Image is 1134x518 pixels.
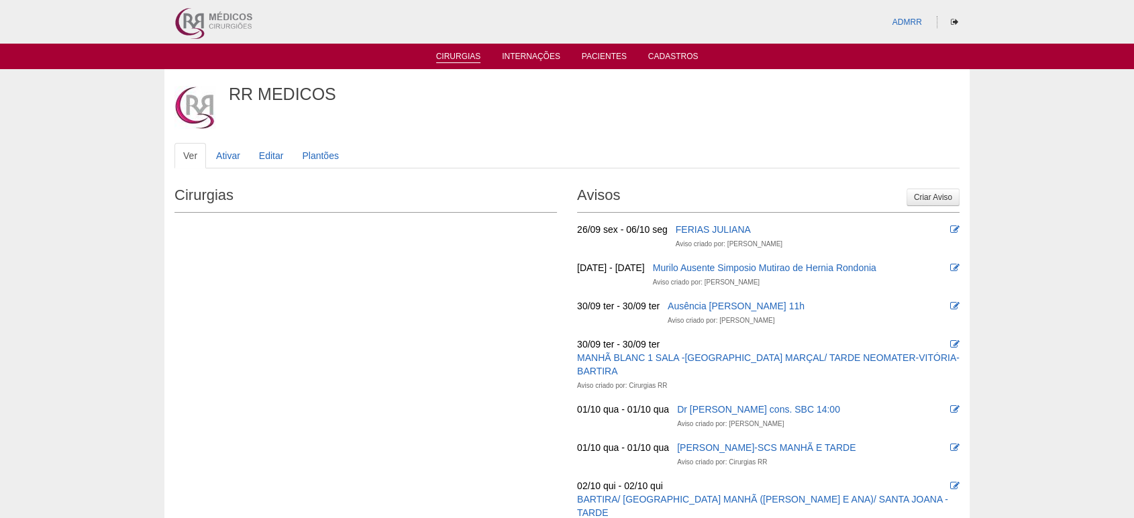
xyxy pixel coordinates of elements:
div: 02/10 qui - 02/10 qui [577,479,663,493]
i: Editar [950,263,960,272]
div: 30/09 ter - 30/09 ter [577,338,660,351]
a: Ver perfil do usuário. [174,102,215,113]
i: Editar [950,340,960,349]
a: [PERSON_NAME]-SCS MANHÃ E TARDE [677,442,856,453]
i: Sair [951,18,958,26]
h2: Avisos [577,182,960,213]
a: Internações [502,52,560,65]
div: Aviso criado por: [PERSON_NAME] [676,238,782,251]
i: Editar [950,481,960,490]
a: Cadastros [648,52,699,65]
a: Ativar [207,143,249,168]
a: Dr [PERSON_NAME] cons. SBC 14:00 [677,404,840,415]
a: Editar [250,143,293,168]
a: Cirurgias [436,52,481,63]
a: Ver [174,143,206,168]
div: Aviso criado por: [PERSON_NAME] [677,417,784,431]
a: BARTIRA/ [GEOGRAPHIC_DATA] MANHÃ ([PERSON_NAME] E ANA)/ SANTA JOANA -TARDE [577,494,948,518]
i: Editar [950,301,960,311]
img: imagem de RR MEDICOS [174,86,215,129]
i: Editar [950,443,960,452]
a: ADMRR [892,17,922,27]
i: Editar [950,225,960,234]
div: 30/09 ter - 30/09 ter [577,299,660,313]
div: Aviso criado por: [PERSON_NAME] [653,276,760,289]
h2: Cirurgias [174,182,557,213]
h1: RR MEDICOS [174,86,960,103]
a: Pacientes [582,52,627,65]
div: Aviso criado por: Cirurgias RR [677,456,767,469]
a: Plantões [293,143,347,168]
div: 01/10 qua - 01/10 qua [577,403,669,416]
a: FERIAS JULIANA [676,224,751,235]
div: [DATE] - [DATE] [577,261,645,274]
div: 01/10 qua - 01/10 qua [577,441,669,454]
a: Murilo Ausente Simposio Mutirao de Hernia Rondonia [653,262,876,273]
a: Criar Aviso [907,189,960,206]
div: 26/09 sex - 06/10 seg [577,223,668,236]
div: Aviso criado por: Cirurgias RR [577,379,667,393]
a: MANHÃ BLANC 1 SALA -[GEOGRAPHIC_DATA] MARÇAL/ TARDE NEOMATER-VITÓRIA-BARTIRA [577,352,960,376]
div: Aviso criado por: [PERSON_NAME] [668,314,774,327]
i: Editar [950,405,960,414]
a: Ausência [PERSON_NAME] 11h [668,301,805,311]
